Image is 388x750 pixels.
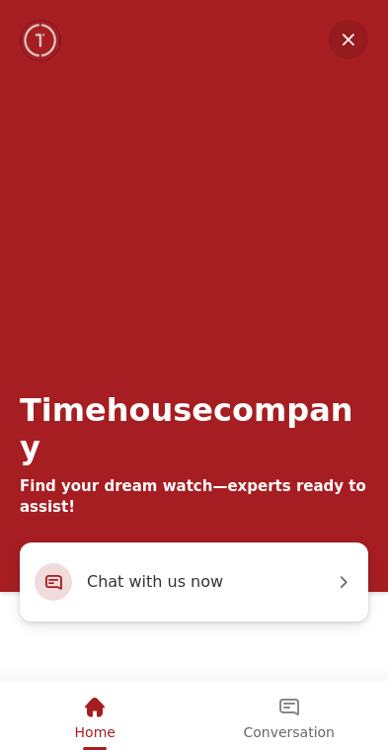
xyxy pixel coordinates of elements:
div: Conversation [193,681,387,747]
span: Home [75,724,116,740]
div: Find your dream watch—experts ready to assist! [20,476,368,518]
div: Timehousecompany [20,391,368,466]
span: Chat with us now [87,569,334,595]
span: Conversation [244,724,335,740]
div: Chat with us now [20,542,368,622]
img: Company logo [22,21,60,60]
em: Minimize [329,20,368,59]
div: Home [2,681,189,747]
